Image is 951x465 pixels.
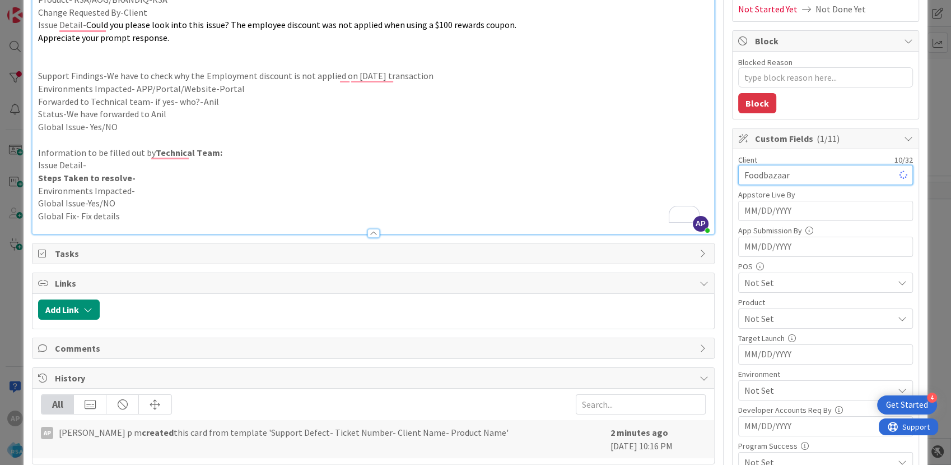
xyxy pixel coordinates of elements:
div: Environment [738,370,913,378]
span: ( 1/11 ) [817,133,840,144]
p: Status-We have forwarded to Anil [38,108,708,121]
p: Change Requested By-Client [38,6,708,19]
div: Appstore Live By [738,191,913,199]
div: Target Launch [738,334,913,342]
label: Blocked Reason [738,57,792,67]
span: History [55,371,693,385]
p: Global Issue-Yes/NO [38,197,708,210]
p: Issue Detail- [38,159,708,172]
div: Developer Accounts Req By [738,406,913,414]
div: Ap [41,427,53,439]
button: Add Link [38,300,100,320]
input: MM/DD/YYYY [744,417,907,436]
p: Forwarded to Technical team- if yes- who?-Anil [38,95,708,108]
span: Block [755,34,898,48]
input: MM/DD/YYYY [744,201,907,220]
div: 4 [927,393,937,403]
span: Tasks [55,247,693,260]
span: Support [24,2,51,15]
span: Not Set [744,276,893,289]
p: Issue Detail- [38,19,708,31]
span: Comments [55,342,693,355]
span: AP [693,216,708,232]
span: Not Started Yet [738,2,798,16]
span: [PERSON_NAME] p m this card from template 'Support Defect- Ticket Number- Client Name- Product Name' [59,426,508,439]
span: Links [55,277,693,290]
div: Get Started [886,399,928,411]
span: Could you please look into this issue? The employee discount was not applied when using a $100 re... [86,19,516,30]
span: Appreciate your prompt response. [38,32,169,43]
span: Not Set [744,384,893,397]
span: Not Done Yet [815,2,866,16]
p: Information to be filled out by [38,146,708,159]
p: Support Findings-We have to check why the Employment discount is not applied on [DATE] transaction [38,70,708,82]
p: Environments Impacted- APP/Portal/Website-Portal [38,82,708,95]
strong: Steps Taken to resolve- [38,172,136,183]
p: Global Issue- Yes/NO [38,121,708,133]
input: MM/DD/YYYY [744,237,907,256]
p: Global Fix- Fix details [38,210,708,223]
input: MM/DD/YYYY [744,345,907,364]
strong: Technical Team: [156,147,222,158]
b: 2 minutes ago [610,427,668,438]
div: App Submission By [738,227,913,234]
div: Open Get Started checklist, remaining modules: 4 [877,395,937,415]
div: 10 / 32 [761,155,913,165]
span: Custom Fields [755,132,898,145]
div: [DATE] 10:16 PM [610,426,706,453]
div: Product [738,298,913,306]
div: POS [738,263,913,270]
div: Program Success [738,442,913,450]
span: Not Set [744,312,893,325]
div: All [41,395,74,414]
button: Block [738,93,776,113]
input: Search... [576,394,706,415]
p: Environments Impacted- [38,185,708,197]
label: Client [738,155,757,165]
b: created [142,427,174,438]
